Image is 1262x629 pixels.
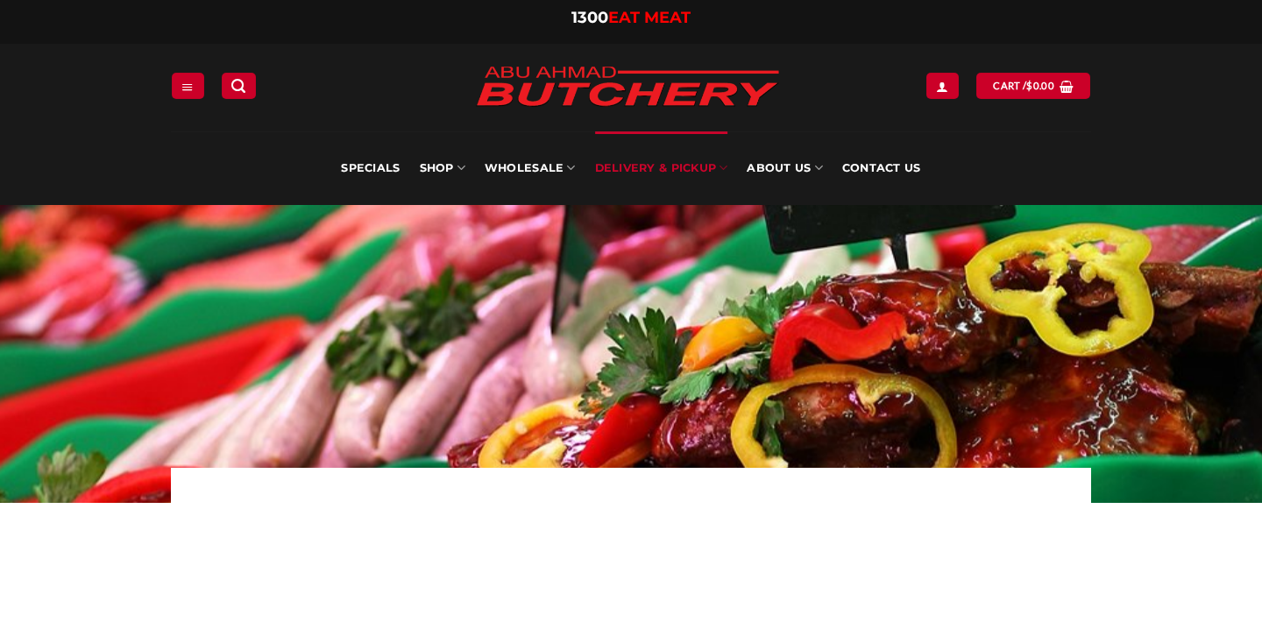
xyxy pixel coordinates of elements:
span: Cart / [993,78,1054,94]
a: Login [926,73,958,98]
a: About Us [747,131,822,205]
a: Contact Us [842,131,921,205]
bdi: 0.00 [1026,80,1054,91]
a: Menu [172,73,203,98]
a: Specials [341,131,400,205]
a: Search [222,73,255,98]
a: Delivery & Pickup [595,131,728,205]
span: $ [1026,78,1032,94]
span: 1300 [571,8,608,27]
a: 1300EAT MEAT [571,8,691,27]
a: View cart [976,73,1089,98]
span: EAT MEAT [608,8,691,27]
a: Wholesale [485,131,576,205]
img: Abu Ahmad Butchery [461,54,794,121]
a: SHOP [420,131,465,205]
